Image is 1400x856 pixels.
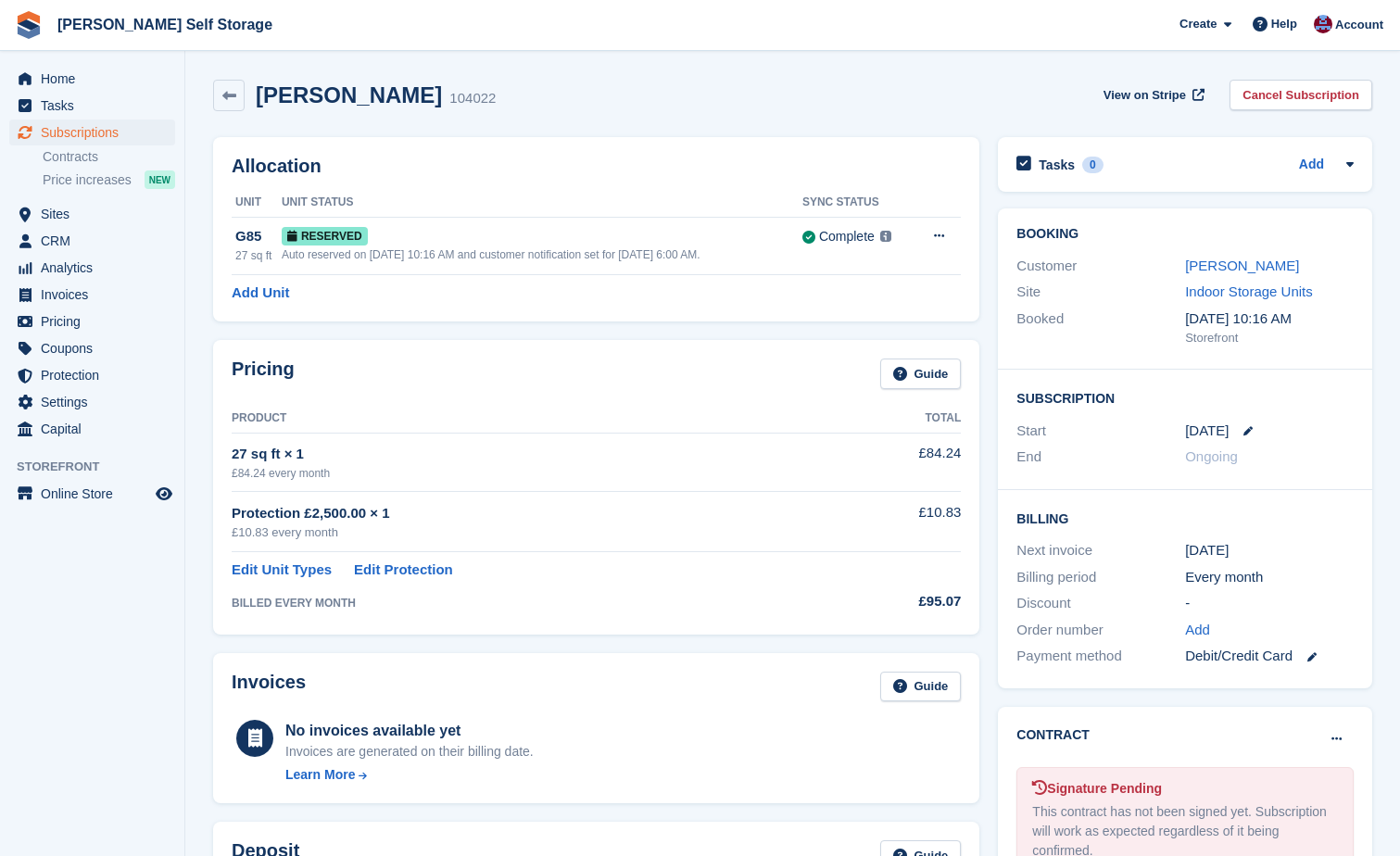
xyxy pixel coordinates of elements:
[9,335,175,361] a: menu
[285,720,534,742] div: No invoices available yet
[1016,646,1185,667] div: Payment method
[1314,15,1332,33] img: Tracy Bailey
[1016,509,1354,527] h2: Billing
[285,765,355,785] div: Learn More
[9,308,175,334] a: menu
[880,359,962,389] a: Guide
[43,171,132,189] span: Price increases
[235,247,282,264] div: 27 sq ft
[285,765,534,785] a: Learn More
[41,66,152,92] span: Home
[43,170,175,190] a: Price increases NEW
[1082,157,1104,173] div: 0
[843,591,961,612] div: £95.07
[9,362,175,388] a: menu
[50,9,280,40] a: [PERSON_NAME] Self Storage
[1016,308,1185,347] div: Booked
[1016,256,1185,277] div: Customer
[9,416,175,442] a: menu
[9,93,175,119] a: menu
[1185,540,1354,561] div: [DATE]
[1016,725,1090,745] h2: Contract
[282,246,802,263] div: Auto reserved on [DATE] 10:16 AM and customer notification set for [DATE] 6:00 AM.
[232,359,295,389] h2: Pricing
[449,88,496,109] div: 104022
[145,170,175,189] div: NEW
[1104,86,1186,105] span: View on Stripe
[232,465,843,482] div: £84.24 every month
[285,742,534,762] div: Invoices are generated on their billing date.
[41,308,152,334] span: Pricing
[41,120,152,145] span: Subscriptions
[9,255,175,281] a: menu
[9,120,175,145] a: menu
[1185,258,1299,273] a: [PERSON_NAME]
[256,82,442,107] h2: [PERSON_NAME]
[235,226,282,247] div: G85
[282,188,802,218] th: Unit Status
[9,481,175,507] a: menu
[17,458,184,476] span: Storefront
[1016,447,1185,468] div: End
[1039,157,1075,173] h2: Tasks
[802,188,913,218] th: Sync Status
[354,560,453,581] a: Edit Protection
[1185,283,1313,299] a: Indoor Storage Units
[1185,421,1229,442] time: 2025-08-29 00:00:00 UTC
[1016,567,1185,588] div: Billing period
[43,148,175,166] a: Contracts
[1032,779,1338,799] div: Signature Pending
[1096,80,1208,110] a: View on Stripe
[232,595,843,611] div: BILLED EVERY MONTH
[232,404,843,434] th: Product
[232,188,282,218] th: Unit
[1185,567,1354,588] div: Every month
[1335,16,1383,34] span: Account
[1185,593,1354,614] div: -
[1185,329,1354,347] div: Storefront
[1179,15,1217,33] span: Create
[9,282,175,308] a: menu
[880,231,891,242] img: icon-info-grey-7440780725fd019a000dd9b08b2336e03edf1995a4989e88bcd33f0948082b44.svg
[1016,388,1354,407] h2: Subscription
[1185,448,1238,464] span: Ongoing
[153,483,175,505] a: Preview store
[282,227,368,245] span: Reserved
[843,433,961,491] td: £84.24
[232,560,332,581] a: Edit Unit Types
[1185,646,1354,667] div: Debit/Credit Card
[843,404,961,434] th: Total
[41,228,152,254] span: CRM
[232,156,961,177] h2: Allocation
[41,362,152,388] span: Protection
[1016,282,1185,303] div: Site
[232,444,843,465] div: 27 sq ft × 1
[1016,540,1185,561] div: Next invoice
[1230,80,1372,110] a: Cancel Subscription
[9,389,175,415] a: menu
[1016,620,1185,641] div: Order number
[9,66,175,92] a: menu
[843,492,961,552] td: £10.83
[41,255,152,281] span: Analytics
[1016,593,1185,614] div: Discount
[1016,421,1185,442] div: Start
[41,93,152,119] span: Tasks
[9,228,175,254] a: menu
[232,283,289,304] a: Add Unit
[41,201,152,227] span: Sites
[232,672,306,702] h2: Invoices
[819,227,875,246] div: Complete
[41,481,152,507] span: Online Store
[41,389,152,415] span: Settings
[41,416,152,442] span: Capital
[232,523,843,542] div: £10.83 every month
[1271,15,1297,33] span: Help
[9,201,175,227] a: menu
[41,335,152,361] span: Coupons
[1016,227,1354,242] h2: Booking
[232,503,843,524] div: Protection £2,500.00 × 1
[41,282,152,308] span: Invoices
[1185,308,1354,330] div: [DATE] 10:16 AM
[15,11,43,39] img: stora-icon-8386f47178a22dfd0bd8f6a31ec36ba5ce8667c1dd55bd0f319d3a0aa187defe.svg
